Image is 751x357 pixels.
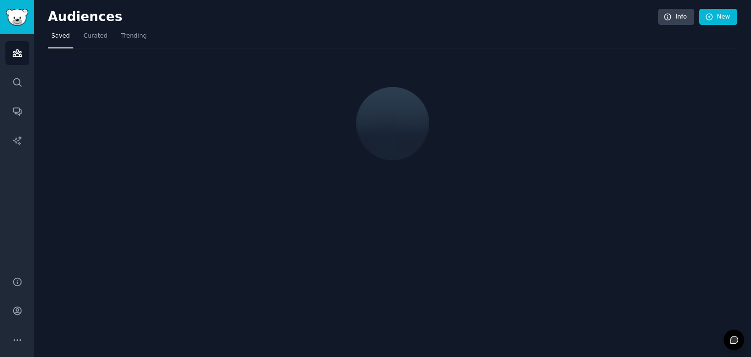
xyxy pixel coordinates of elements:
span: Saved [51,32,70,41]
a: New [699,9,737,25]
span: Trending [121,32,147,41]
a: Info [658,9,694,25]
h2: Audiences [48,9,658,25]
a: Curated [80,28,111,48]
img: GummySearch logo [6,9,28,26]
span: Curated [84,32,108,41]
a: Trending [118,28,150,48]
a: Saved [48,28,73,48]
